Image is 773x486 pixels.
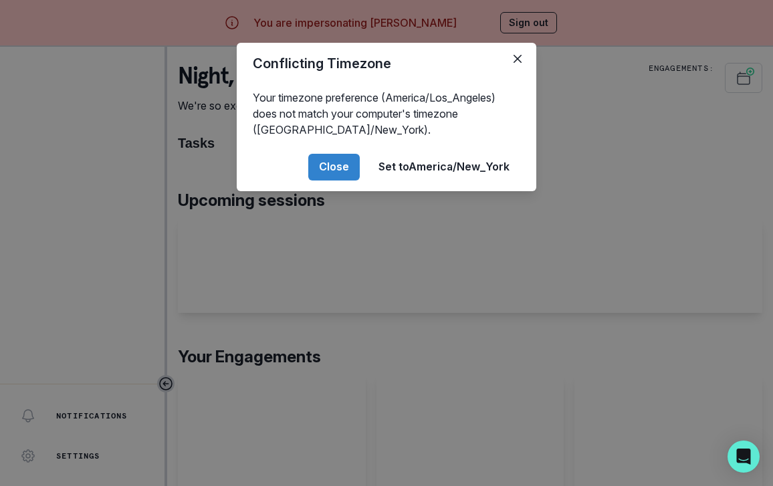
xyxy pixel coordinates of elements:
button: Close [507,48,528,70]
button: Close [308,154,360,180]
button: Set toAmerica/New_York [368,154,520,180]
div: Open Intercom Messenger [728,441,760,473]
header: Conflicting Timezone [237,43,536,84]
div: Your timezone preference (America/Los_Angeles) does not match your computer's timezone ([GEOGRAPH... [237,84,536,143]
